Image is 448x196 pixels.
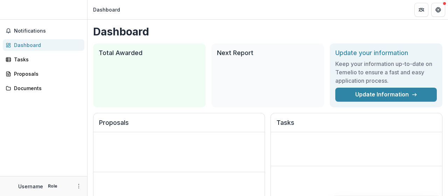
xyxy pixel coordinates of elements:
[18,183,43,190] p: Username
[14,70,79,77] div: Proposals
[93,6,120,13] div: Dashboard
[3,25,84,36] button: Notifications
[3,68,84,80] a: Proposals
[217,49,318,57] h2: Next Report
[99,49,200,57] h2: Total Awarded
[99,119,259,132] h2: Proposals
[3,39,84,51] a: Dashboard
[14,56,79,63] div: Tasks
[14,41,79,49] div: Dashboard
[14,28,82,34] span: Notifications
[75,182,83,190] button: More
[3,54,84,65] a: Tasks
[46,183,59,189] p: Role
[3,82,84,94] a: Documents
[276,119,436,132] h2: Tasks
[90,5,123,15] nav: breadcrumb
[335,49,437,57] h2: Update your information
[14,85,79,92] div: Documents
[335,88,437,102] a: Update Information
[335,60,437,85] h3: Keep your information up-to-date on Temelio to ensure a fast and easy application process.
[93,25,442,38] h1: Dashboard
[431,3,445,17] button: Get Help
[414,3,428,17] button: Partners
